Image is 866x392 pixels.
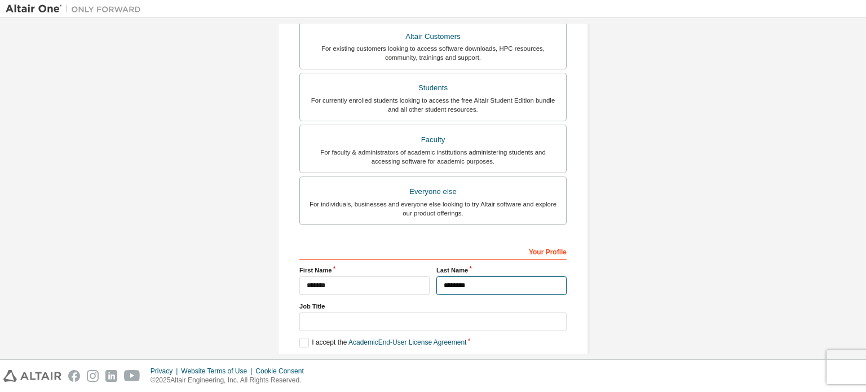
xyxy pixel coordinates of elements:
label: I accept the [299,338,466,347]
img: facebook.svg [68,370,80,382]
div: Everyone else [307,184,559,200]
div: Website Terms of Use [181,367,255,376]
div: Faculty [307,132,559,148]
div: For faculty & administrators of academic institutions administering students and accessing softwa... [307,148,559,166]
div: Privacy [151,367,181,376]
img: linkedin.svg [105,370,117,382]
label: Last Name [436,266,567,275]
div: For existing customers looking to access software downloads, HPC resources, community, trainings ... [307,44,559,62]
img: Altair One [6,3,147,15]
img: youtube.svg [124,370,140,382]
div: Your Profile [299,242,567,260]
p: © 2025 Altair Engineering, Inc. All Rights Reserved. [151,376,311,385]
div: Altair Customers [307,29,559,45]
label: First Name [299,266,430,275]
img: instagram.svg [87,370,99,382]
img: altair_logo.svg [3,370,61,382]
div: For currently enrolled students looking to access the free Altair Student Edition bundle and all ... [307,96,559,114]
div: Students [307,80,559,96]
div: Cookie Consent [255,367,310,376]
div: For individuals, businesses and everyone else looking to try Altair software and explore our prod... [307,200,559,218]
label: Job Title [299,302,567,311]
a: Academic End-User License Agreement [348,338,466,346]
